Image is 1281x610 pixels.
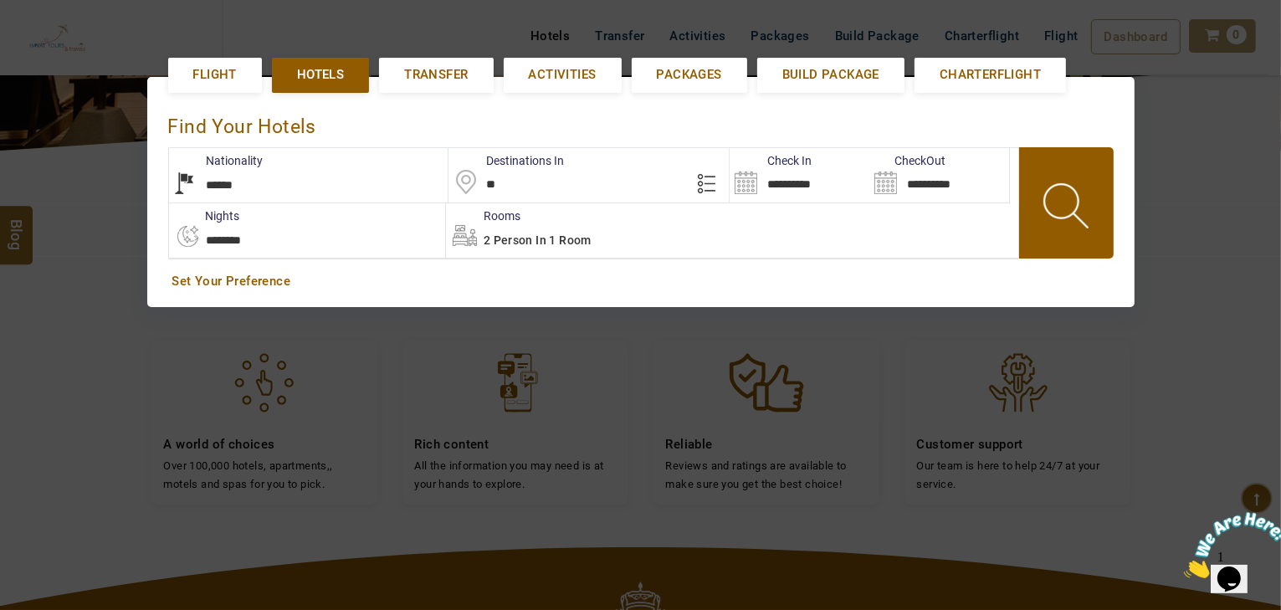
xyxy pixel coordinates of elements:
[915,58,1066,92] a: Charterflight
[168,58,262,92] a: Flight
[7,7,110,73] img: Chat attention grabber
[297,66,344,84] span: Hotels
[1177,505,1281,585] iframe: chat widget
[169,152,264,169] label: Nationality
[504,58,622,92] a: Activities
[448,152,564,169] label: Destinations In
[484,233,592,247] span: 2 Person in 1 Room
[730,148,869,202] input: Search
[379,58,493,92] a: Transfer
[529,66,597,84] span: Activities
[172,273,1109,290] a: Set Your Preference
[657,66,722,84] span: Packages
[7,7,13,21] span: 1
[869,152,945,169] label: CheckOut
[782,66,879,84] span: Build Package
[446,208,520,224] label: Rooms
[168,208,240,224] label: nights
[632,58,747,92] a: Packages
[757,58,904,92] a: Build Package
[730,152,812,169] label: Check In
[869,148,1009,202] input: Search
[940,66,1041,84] span: Charterflight
[272,58,369,92] a: Hotels
[168,98,1114,147] div: Find Your Hotels
[404,66,468,84] span: Transfer
[193,66,237,84] span: Flight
